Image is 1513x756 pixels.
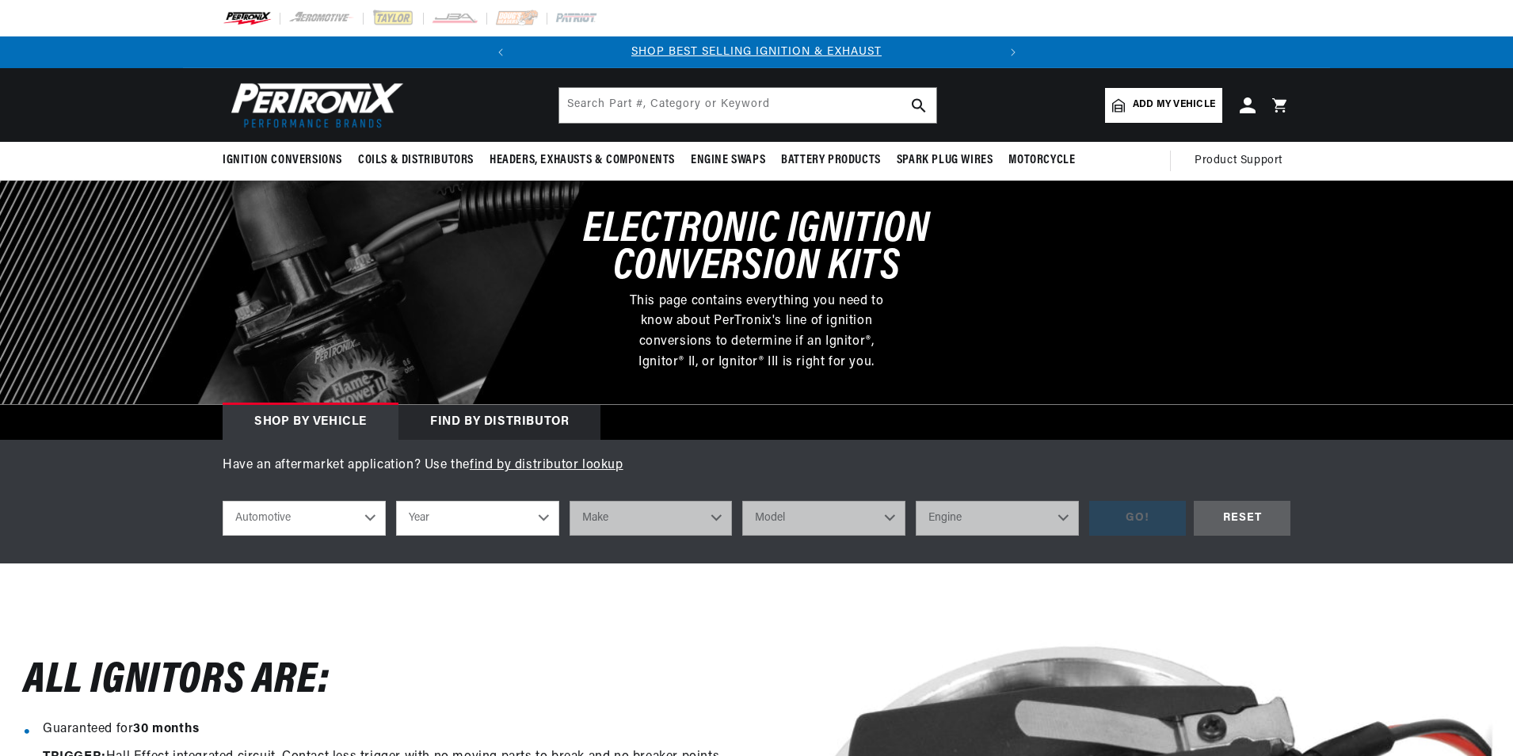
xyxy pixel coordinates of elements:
div: Find by Distributor [398,405,600,440]
button: Translation missing: en.sections.announcements.next_announcement [997,36,1029,68]
div: Shop by vehicle [223,405,398,440]
span: Battery Products [781,152,881,169]
span: Add my vehicle [1133,97,1215,113]
p: Have an aftermarket application? Use the [223,456,1290,476]
select: Engine [916,501,1079,536]
p: This page contains everything you need to know about PerTronix's line of ignition conversions to ... [617,292,896,372]
summary: Motorcycle [1000,142,1083,179]
span: Engine Swaps [691,152,765,169]
select: Model [742,501,905,536]
div: RESET [1194,501,1290,536]
button: search button [901,88,936,123]
strong: 30 months [133,723,199,735]
div: Announcement [516,44,997,61]
select: Ride Type [223,501,386,536]
select: Year [396,501,559,536]
button: Translation missing: en.sections.announcements.previous_announcement [485,36,516,68]
summary: Spark Plug Wires [889,142,1001,179]
a: Add my vehicle [1105,88,1222,123]
summary: Product Support [1195,142,1290,180]
span: Product Support [1195,152,1282,170]
select: Make [570,501,733,536]
a: SHOP BEST SELLING IGNITION & EXHAUST [631,46,882,58]
summary: Engine Swaps [683,142,773,179]
summary: Coils & Distributors [350,142,482,179]
span: Coils & Distributors [358,152,474,169]
summary: Battery Products [773,142,889,179]
slideshow-component: Translation missing: en.sections.announcements.announcement_bar [183,36,1330,68]
li: Guaranteed for [43,720,733,740]
div: 1 of 2 [516,44,997,61]
input: Search Part #, Category or Keyword [559,88,936,123]
a: find by distributor lookup [470,459,623,472]
summary: Headers, Exhausts & Components [482,142,683,179]
img: Pertronix [223,78,405,132]
h3: Electronic Ignition Conversion Kits [519,212,994,287]
span: Ignition Conversions [223,152,342,169]
span: Headers, Exhausts & Components [490,152,675,169]
span: Motorcycle [1008,152,1075,169]
h2: All Ignitors ARe: [24,663,330,701]
span: Spark Plug Wires [897,152,993,169]
summary: Ignition Conversions [223,142,350,179]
